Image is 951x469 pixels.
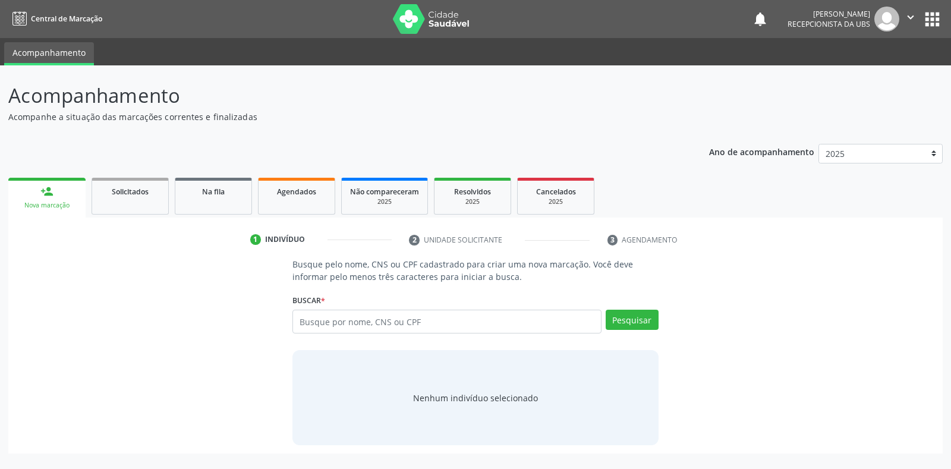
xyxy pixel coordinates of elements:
[454,187,491,197] span: Resolvidos
[874,7,899,32] img: img
[8,9,102,29] a: Central de Marcação
[17,201,77,210] div: Nova marcação
[31,14,102,24] span: Central de Marcação
[788,19,870,29] span: Recepcionista da UBS
[526,197,585,206] div: 2025
[413,392,538,404] div: Nenhum indivíduo selecionado
[292,291,325,310] label: Buscar
[8,111,662,123] p: Acompanhe a situação das marcações correntes e finalizadas
[899,7,922,32] button: 
[112,187,149,197] span: Solicitados
[250,234,261,245] div: 1
[4,42,94,65] a: Acompanhamento
[350,187,419,197] span: Não compareceram
[292,310,601,333] input: Busque por nome, CNS ou CPF
[443,197,502,206] div: 2025
[265,234,305,245] div: Indivíduo
[40,185,53,198] div: person_add
[752,11,769,27] button: notifications
[277,187,316,197] span: Agendados
[922,9,943,30] button: apps
[202,187,225,197] span: Na fila
[606,310,659,330] button: Pesquisar
[350,197,419,206] div: 2025
[536,187,576,197] span: Cancelados
[788,9,870,19] div: [PERSON_NAME]
[8,81,662,111] p: Acompanhamento
[709,144,814,159] p: Ano de acompanhamento
[904,11,917,24] i: 
[292,258,658,283] p: Busque pelo nome, CNS ou CPF cadastrado para criar uma nova marcação. Você deve informar pelo men...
